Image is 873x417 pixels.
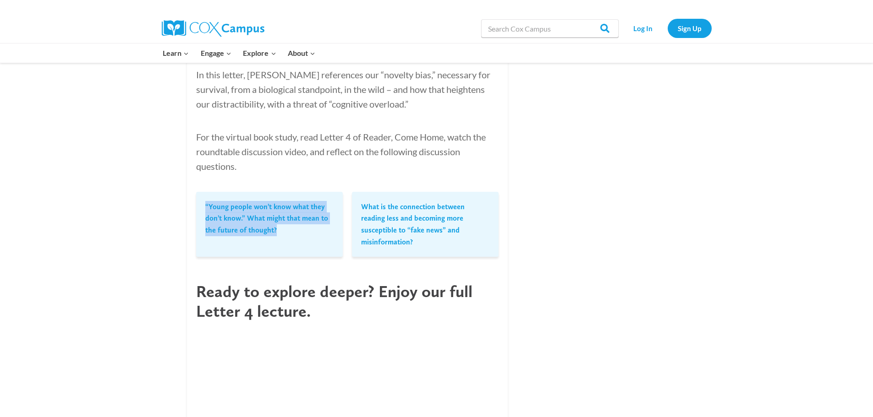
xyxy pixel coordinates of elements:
img: Cox Campus [162,20,264,37]
a: Log In [623,19,663,38]
button: Child menu of Learn [157,43,195,63]
nav: Primary Navigation [157,43,321,63]
p: “Young people won’t know what they don’t know.” What might that mean to the future of thought? [205,201,334,236]
p: For the virtual book study, read Letter 4 of Reader, Come Home, watch the roundtable discussion v... [196,130,499,173]
button: Child menu of About [282,43,321,63]
input: Search Cox Campus [481,19,619,38]
p: What is the connection between reading less and becoming more susceptible to “fake news” and misi... [361,201,489,248]
button: Child menu of Explore [237,43,282,63]
p: In this letter, [PERSON_NAME] references our “novelty bias,” necessary for survival, from a biolo... [196,67,499,111]
a: Sign Up [668,19,712,38]
h2: Ready to explore deeper? Enjoy our full Letter 4 lecture. [196,282,499,321]
nav: Secondary Navigation [623,19,712,38]
button: Child menu of Engage [195,43,237,63]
